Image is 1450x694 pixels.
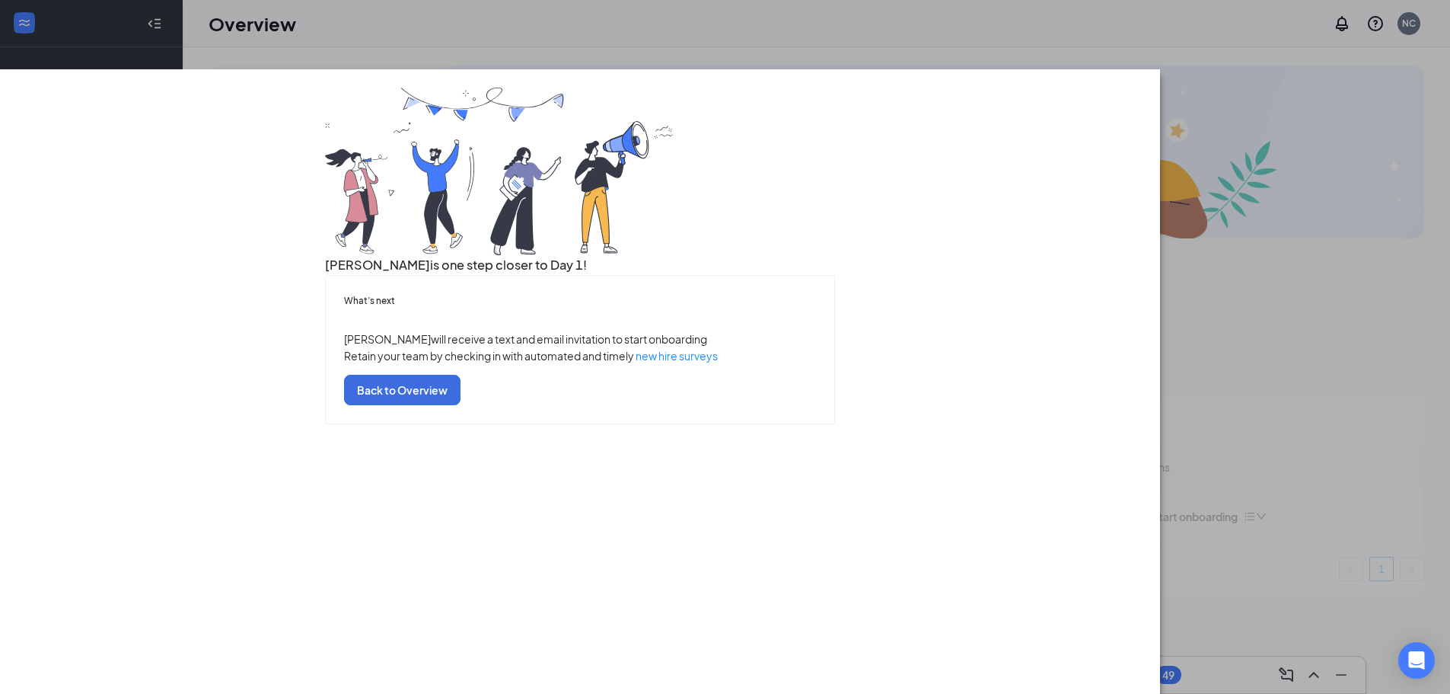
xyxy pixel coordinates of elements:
[325,88,675,255] img: you are all set
[344,294,815,308] h5: What’s next
[636,349,718,363] a: new hire surveys
[344,347,815,364] p: Retain your team by checking in with automated and timely
[344,375,460,405] button: Back to Overview
[1398,642,1435,679] div: Open Intercom Messenger
[325,255,834,275] h3: [PERSON_NAME] is one step closer to Day 1!
[344,331,815,347] p: [PERSON_NAME] will receive a text and email invitation to start onboarding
